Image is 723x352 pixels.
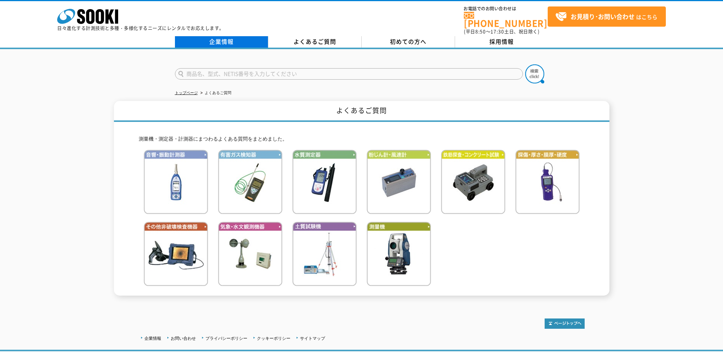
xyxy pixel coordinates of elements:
[144,150,208,214] img: 音響・振動計測器
[175,68,523,80] input: 商品名、型式、NETIS番号を入力してください
[175,36,268,48] a: 企業情報
[475,28,486,35] span: 8:50
[548,6,666,27] a: お見積り･お問い合わせはこちら
[257,336,290,341] a: クッキーポリシー
[571,12,635,21] strong: お見積り･お問い合わせ
[218,150,282,214] img: 有害ガス検知器
[525,64,544,83] img: btn_search.png
[268,36,362,48] a: よくあるご質問
[144,222,208,286] img: その他非破壊検査機器
[205,336,247,341] a: プライバシーポリシー
[515,150,580,214] img: 探傷・厚さ・膜厚・硬度
[292,150,357,214] img: 水質測定器
[144,336,161,341] a: 企業情報
[491,28,504,35] span: 17:30
[139,135,585,143] p: 測量機・測定器・計測器にまつわるよくある質問をまとめました。
[464,12,548,27] a: [PHONE_NUMBER]
[292,222,357,286] img: 土質試験機
[555,11,657,22] span: はこちら
[367,222,431,286] img: 測量機
[57,26,224,30] p: 日々進化する計測技術と多種・多様化するニーズにレンタルでお応えします。
[199,89,231,97] li: よくあるご質問
[464,6,548,11] span: お電話でのお問い合わせは
[300,336,325,341] a: サイトマップ
[455,36,548,48] a: 採用情報
[114,101,609,122] h1: よくあるご質問
[367,150,431,214] img: 粉じん計・風速計
[362,36,455,48] a: 初めての方へ
[545,318,585,329] img: トップページへ
[390,37,426,46] span: 初めての方へ
[171,336,196,341] a: お問い合わせ
[464,28,539,35] span: (平日 ～ 土日、祝日除く)
[218,222,282,286] img: 気象・水文観測機器
[175,91,198,95] a: トップページ
[441,150,505,214] img: 鉄筋検査・コンクリート試験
